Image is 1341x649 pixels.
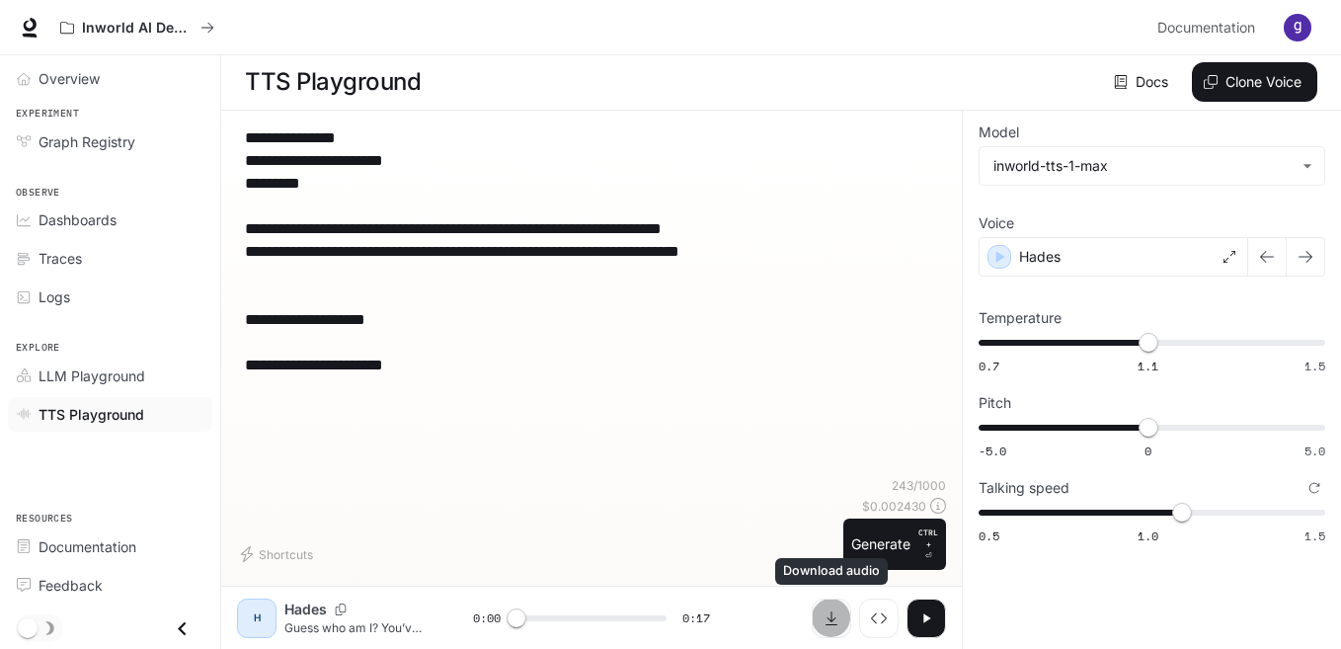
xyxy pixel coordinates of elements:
[979,481,1069,495] p: Talking speed
[245,62,421,102] h1: TTS Playground
[1138,527,1158,544] span: 1.0
[918,527,938,562] p: ⏎
[82,20,193,37] p: Inworld AI Demos
[1304,443,1325,459] span: 5.0
[993,156,1293,176] div: inworld-tts-1-max
[1304,358,1325,374] span: 1.5
[979,216,1014,230] p: Voice
[39,209,117,230] span: Dashboards
[8,359,212,393] a: LLM Playground
[284,600,327,619] p: Hades
[1019,247,1061,267] p: Hades
[39,365,145,386] span: LLM Playground
[241,603,273,634] div: H
[1278,8,1317,47] button: User avatar
[979,396,1011,410] p: Pitch
[8,241,212,276] a: Traces
[39,248,82,269] span: Traces
[160,608,204,649] button: Close drawer
[327,604,355,615] button: Copy Voice ID
[1304,527,1325,544] span: 1.5
[979,358,999,374] span: 0.7
[39,286,70,307] span: Logs
[18,616,38,638] span: Dark mode toggle
[237,538,321,570] button: Shortcuts
[8,280,212,314] a: Logs
[812,599,851,638] button: Download audio
[979,311,1062,325] p: Temperature
[843,519,946,570] button: GenerateCTRL +⏎
[682,608,710,628] span: 0:17
[979,125,1019,139] p: Model
[859,599,899,638] button: Inspect
[1284,14,1311,41] img: User avatar
[8,203,212,237] a: Dashboards
[980,147,1324,185] div: inworld-tts-1-max
[8,124,212,159] a: Graph Registry
[979,443,1006,459] span: -5.0
[775,558,888,585] div: Download audio
[8,529,212,564] a: Documentation
[862,498,926,515] p: $ 0.002430
[8,61,212,96] a: Overview
[1144,443,1151,459] span: 0
[1303,477,1325,499] button: Reset to default
[918,527,938,550] p: CTRL +
[1192,62,1317,102] button: Clone Voice
[1149,8,1270,47] a: Documentation
[8,568,212,603] a: Feedback
[473,608,501,628] span: 0:00
[51,8,223,47] button: All workspaces
[39,575,103,596] span: Feedback
[39,404,144,425] span: TTS Playground
[1138,358,1158,374] span: 1.1
[8,397,212,432] a: TTS Playground
[1110,62,1176,102] a: Docs
[284,619,426,636] p: Guess who am I? You’ve got 20 seconds 2 hints. Hint one: The man behind Blinding Lights, the most...
[39,68,100,89] span: Overview
[39,536,136,557] span: Documentation
[1157,16,1255,41] span: Documentation
[39,131,135,152] span: Graph Registry
[979,527,999,544] span: 0.5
